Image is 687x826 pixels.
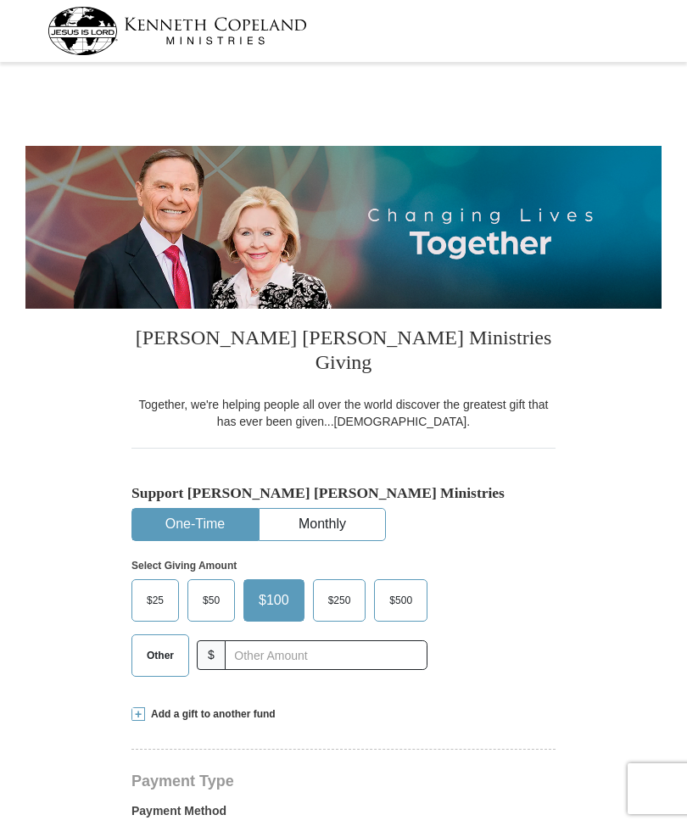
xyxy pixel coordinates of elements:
[320,588,360,613] span: $250
[47,7,307,55] img: kcm-header-logo.svg
[145,707,276,722] span: Add a gift to another fund
[132,509,258,540] button: One-Time
[138,588,172,613] span: $25
[225,640,427,670] input: Other Amount
[260,509,385,540] button: Monthly
[131,396,556,430] div: Together, we're helping people all over the world discover the greatest gift that has ever been g...
[197,640,226,670] span: $
[131,560,237,572] strong: Select Giving Amount
[131,309,556,396] h3: [PERSON_NAME] [PERSON_NAME] Ministries Giving
[131,484,556,502] h5: Support [PERSON_NAME] [PERSON_NAME] Ministries
[131,774,556,788] h4: Payment Type
[250,588,298,613] span: $100
[381,588,421,613] span: $500
[138,643,182,668] span: Other
[194,588,228,613] span: $50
